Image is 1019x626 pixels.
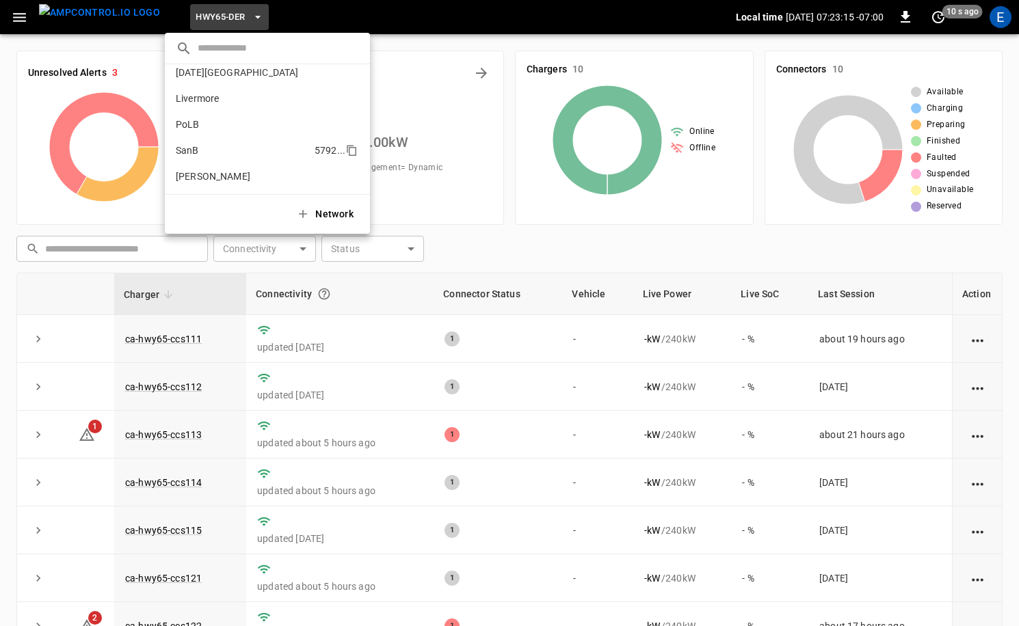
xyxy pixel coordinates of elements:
[345,142,360,159] div: copy
[176,92,311,105] p: Livermore
[288,200,365,228] button: Network
[176,66,310,79] p: [DATE][GEOGRAPHIC_DATA]
[176,169,313,183] p: [PERSON_NAME]
[176,144,309,157] p: SanB
[176,118,309,131] p: PoLB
